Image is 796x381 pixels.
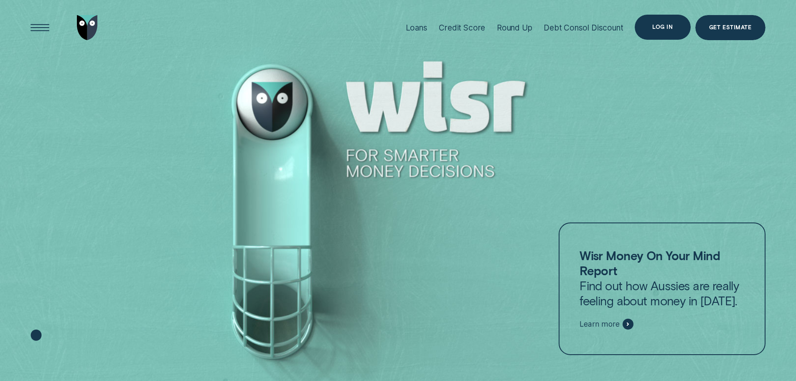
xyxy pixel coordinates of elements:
button: Open Menu [28,15,53,40]
a: Wisr Money On Your Mind ReportFind out how Aussies are really feeling about money in [DATE].Learn... [559,222,765,355]
img: Wisr [77,15,98,40]
strong: Wisr Money On Your Mind Report [580,248,720,278]
div: Log in [652,25,673,30]
div: Round Up [497,23,532,33]
span: Learn more [580,320,619,329]
div: Loans [406,23,427,33]
div: Debt Consol Discount [544,23,623,33]
button: Log in [635,15,690,40]
a: Get Estimate [695,15,765,40]
div: Credit Score [439,23,485,33]
p: Find out how Aussies are really feeling about money in [DATE]. [580,248,744,308]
